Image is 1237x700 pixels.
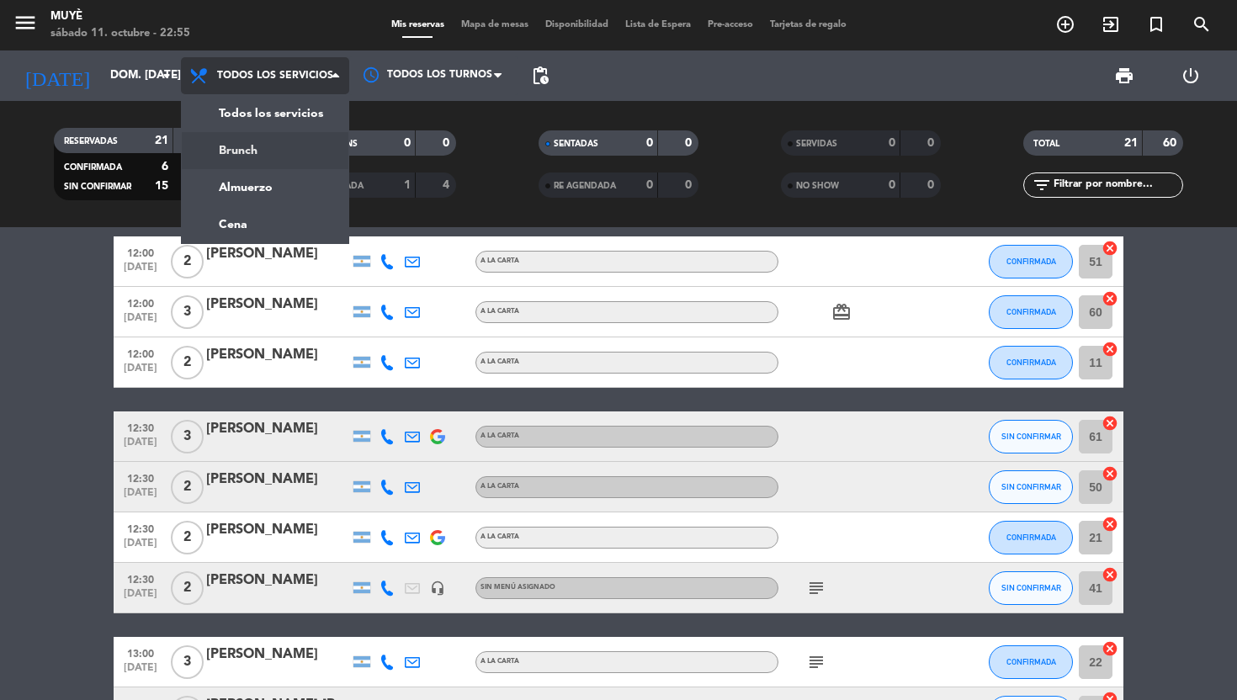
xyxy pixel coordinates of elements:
i: search [1192,14,1212,34]
i: subject [806,652,826,672]
i: subject [806,578,826,598]
span: [DATE] [119,262,162,281]
div: [PERSON_NAME] [206,469,349,491]
span: 3 [171,295,204,329]
span: 2 [171,521,204,554]
button: SIN CONFIRMAR [989,571,1073,605]
strong: 0 [685,137,695,149]
div: [PERSON_NAME] [206,344,349,366]
span: TOTAL [1033,140,1059,148]
strong: 21 [155,135,168,146]
strong: 1 [404,179,411,191]
span: RESERVADAS [64,137,118,146]
i: cancel [1102,240,1118,257]
i: cancel [1102,516,1118,533]
span: A LA CARTA [480,308,519,315]
span: 3 [171,645,204,679]
span: Lista de Espera [617,20,699,29]
span: 3 [171,420,204,453]
span: CONFIRMADA [1006,358,1056,367]
div: [PERSON_NAME] [206,570,349,591]
span: [DATE] [119,437,162,456]
i: cancel [1102,465,1118,482]
span: A LA CARTA [480,257,519,264]
strong: 0 [646,179,653,191]
strong: 60 [1163,137,1180,149]
span: 12:30 [119,417,162,437]
button: CONFIRMADA [989,645,1073,679]
input: Filtrar por nombre... [1052,176,1182,194]
span: CONFIRMADA [1006,257,1056,266]
span: 12:30 [119,569,162,588]
strong: 0 [927,179,937,191]
strong: 4 [443,179,453,191]
i: card_giftcard [831,302,852,322]
button: CONFIRMADA [989,245,1073,278]
span: Mapa de mesas [453,20,537,29]
i: [DATE] [13,57,102,94]
div: Muyè [50,8,190,25]
a: Almuerzo [182,169,348,206]
div: [PERSON_NAME] [206,243,349,265]
strong: 0 [646,137,653,149]
strong: 0 [889,137,895,149]
span: A LA CARTA [480,358,519,365]
button: CONFIRMADA [989,521,1073,554]
span: Todos los servicios [217,70,333,82]
i: turned_in_not [1146,14,1166,34]
span: pending_actions [530,66,550,86]
button: menu [13,10,38,41]
i: menu [13,10,38,35]
span: print [1114,66,1134,86]
a: Brunch [182,132,348,169]
a: Cena [182,206,348,243]
i: add_circle_outline [1055,14,1075,34]
span: CONFIRMADA [1006,307,1056,316]
i: cancel [1102,415,1118,432]
strong: 0 [404,137,411,149]
span: Sin menú asignado [480,584,555,591]
strong: 0 [443,137,453,149]
span: A LA CARTA [480,533,519,540]
i: filter_list [1032,175,1052,195]
span: SENTADAS [554,140,598,148]
strong: 0 [927,137,937,149]
i: cancel [1102,290,1118,307]
strong: 21 [1124,137,1138,149]
strong: 0 [685,179,695,191]
span: A LA CARTA [480,658,519,665]
i: arrow_drop_down [157,66,177,86]
button: SIN CONFIRMAR [989,420,1073,453]
i: cancel [1102,566,1118,583]
span: [DATE] [119,662,162,681]
span: SIN CONFIRMAR [1001,482,1061,491]
span: Tarjetas de regalo [762,20,855,29]
span: [DATE] [119,363,162,382]
strong: 6 [162,161,168,172]
span: 2 [171,346,204,379]
span: NO SHOW [796,182,839,190]
strong: 15 [155,180,168,192]
button: SIN CONFIRMAR [989,470,1073,504]
span: CONFIRMADA [1006,533,1056,542]
span: 12:30 [119,518,162,538]
i: cancel [1102,341,1118,358]
span: [DATE] [119,538,162,557]
span: Pre-acceso [699,20,762,29]
i: headset_mic [430,581,445,596]
a: Todos los servicios [182,95,348,132]
span: [DATE] [119,487,162,506]
span: CONFIRMADA [64,163,122,172]
span: 12:30 [119,468,162,487]
span: Mis reservas [383,20,453,29]
div: LOG OUT [1158,50,1224,101]
button: CONFIRMADA [989,346,1073,379]
span: 13:00 [119,643,162,662]
span: SIN CONFIRMAR [1001,583,1061,592]
img: google-logo.png [430,429,445,444]
span: 2 [171,571,204,605]
span: Disponibilidad [537,20,617,29]
span: A LA CARTA [480,483,519,490]
div: [PERSON_NAME] [206,644,349,666]
span: 12:00 [119,242,162,262]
